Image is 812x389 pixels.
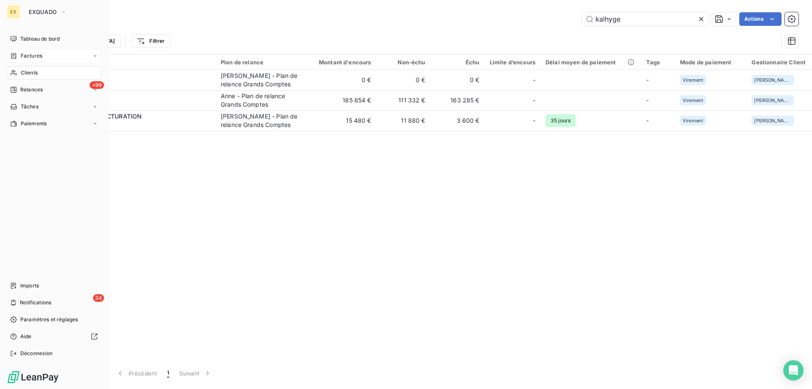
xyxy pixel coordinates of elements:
span: 5738 [58,80,211,88]
span: Tâches [21,103,38,110]
div: Limite d’encours [490,59,535,66]
span: Paiements [21,120,47,127]
td: 111 332 € [376,90,431,110]
div: [PERSON_NAME] - Plan de relance Grands Comptes [221,72,299,88]
span: 28078 [58,121,211,129]
span: EXQUADO [29,8,57,15]
span: - [646,117,649,124]
div: Montant d'encours [309,59,371,66]
button: Précédent [111,364,162,382]
span: Tableau de bord [20,35,60,43]
button: 1 [162,364,174,382]
span: 35 jours [546,114,576,127]
span: [PERSON_NAME][EMAIL_ADDRESS][DOMAIN_NAME] [754,77,791,83]
div: Open Intercom Messenger [783,360,804,381]
div: Délai moyen de paiement [546,59,636,66]
span: [PERSON_NAME][EMAIL_ADDRESS][DOMAIN_NAME] [754,98,791,103]
div: Anne - Plan de relance Grands Comptes [221,92,299,109]
a: Aide [7,330,101,343]
span: [PERSON_NAME][EMAIL_ADDRESS][DOMAIN_NAME] [754,118,791,123]
span: Relances [20,86,43,94]
span: Clients [21,69,38,77]
span: Déconnexion [20,350,53,357]
span: - [646,76,649,83]
td: 185 654 € [304,90,376,110]
div: Non-échu [381,59,425,66]
span: Virement [683,118,703,123]
span: - [646,97,649,104]
span: Aide [20,333,32,340]
span: Factures [21,52,42,60]
div: Mode de paiement [680,59,741,66]
span: Imports [20,282,39,290]
img: Logo LeanPay [7,370,59,384]
td: 163 285 € [431,90,485,110]
span: Virement [683,77,703,83]
button: Actions [739,12,782,26]
div: Échu [436,59,480,66]
span: Paramètres et réglages [20,316,78,323]
button: Filtrer [131,34,170,48]
td: 3 600 € [431,110,485,131]
td: 15 480 € [304,110,376,131]
div: EX [7,5,20,19]
td: 11 880 € [376,110,431,131]
div: Tags [646,59,670,66]
span: 76 [58,100,211,109]
div: [PERSON_NAME] - Plan de relance Grands Comptes [221,112,299,129]
button: Suivant [174,364,217,382]
span: 34 [93,294,104,302]
span: - [533,96,535,105]
span: 1 [167,369,169,378]
span: +99 [90,81,104,89]
input: Rechercher [582,12,709,26]
span: - [533,116,535,125]
td: 0 € [304,70,376,90]
td: 0 € [431,70,485,90]
span: - [533,76,535,84]
span: Virement [683,98,703,103]
div: Plan de relance [221,59,299,66]
td: 0 € [376,70,431,90]
span: Notifications [20,299,51,306]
